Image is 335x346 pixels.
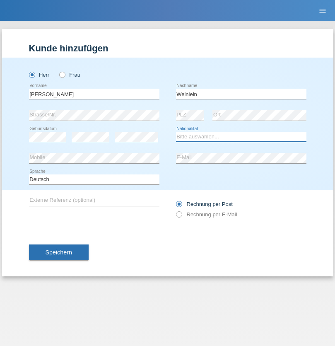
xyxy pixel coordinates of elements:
label: Frau [59,72,80,78]
input: Herr [29,72,34,77]
span: Speichern [46,249,72,256]
a: menu [314,8,331,13]
input: Rechnung per E-Mail [176,211,181,222]
h1: Kunde hinzufügen [29,43,306,53]
button: Speichern [29,244,89,260]
label: Herr [29,72,50,78]
i: menu [318,7,327,15]
label: Rechnung per E-Mail [176,211,237,218]
label: Rechnung per Post [176,201,233,207]
input: Frau [59,72,65,77]
input: Rechnung per Post [176,201,181,211]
